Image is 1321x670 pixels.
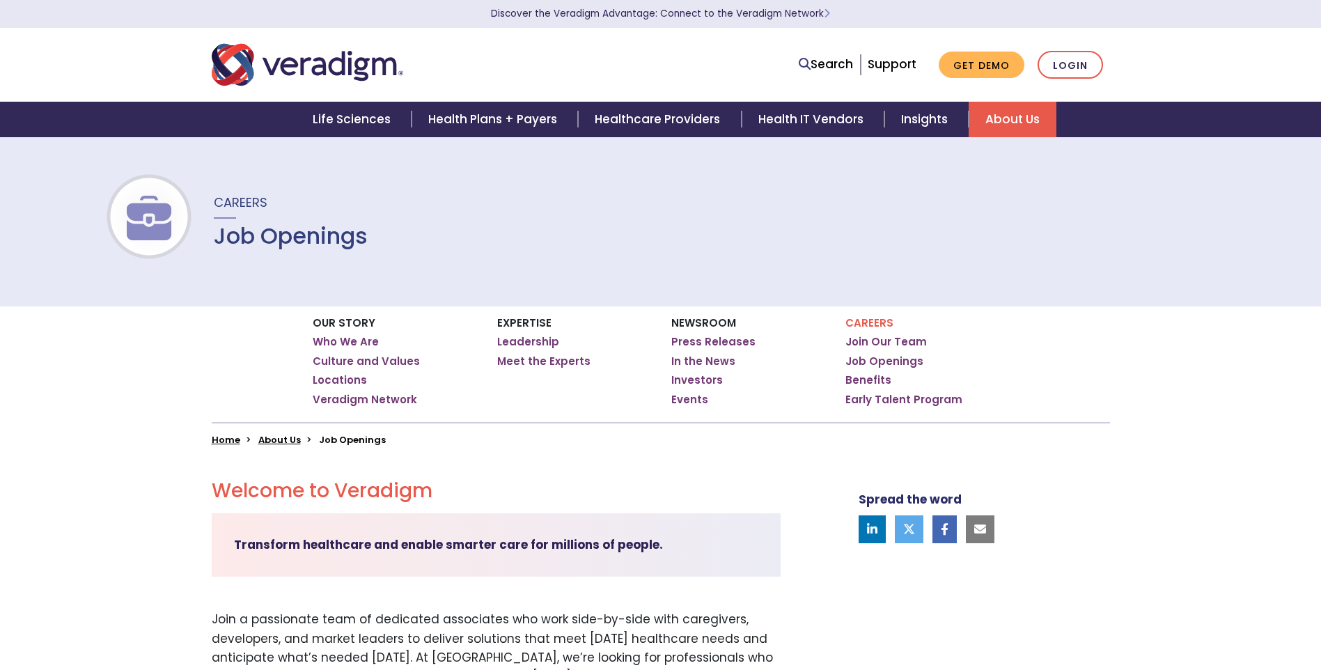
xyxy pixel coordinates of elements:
[671,373,723,387] a: Investors
[969,102,1056,137] a: About Us
[497,335,559,349] a: Leadership
[313,335,379,349] a: Who We Are
[671,335,756,349] a: Press Releases
[214,194,267,211] span: Careers
[884,102,969,137] a: Insights
[412,102,578,137] a: Health Plans + Payers
[824,7,830,20] span: Learn More
[258,433,301,446] a: About Us
[212,479,781,503] h2: Welcome to Veradigm
[491,7,830,20] a: Discover the Veradigm Advantage: Connect to the Veradigm NetworkLearn More
[671,355,735,368] a: In the News
[578,102,741,137] a: Healthcare Providers
[868,56,916,72] a: Support
[742,102,884,137] a: Health IT Vendors
[313,393,417,407] a: Veradigm Network
[212,433,240,446] a: Home
[313,373,367,387] a: Locations
[214,223,368,249] h1: Job Openings
[845,393,962,407] a: Early Talent Program
[234,536,663,553] strong: Transform healthcare and enable smarter care for millions of people.
[313,355,420,368] a: Culture and Values
[671,393,708,407] a: Events
[859,491,962,508] strong: Spread the word
[845,335,927,349] a: Join Our Team
[845,355,923,368] a: Job Openings
[845,373,891,387] a: Benefits
[1038,51,1103,79] a: Login
[799,55,853,74] a: Search
[212,42,403,88] img: Veradigm logo
[497,355,591,368] a: Meet the Experts
[296,102,412,137] a: Life Sciences
[939,52,1024,79] a: Get Demo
